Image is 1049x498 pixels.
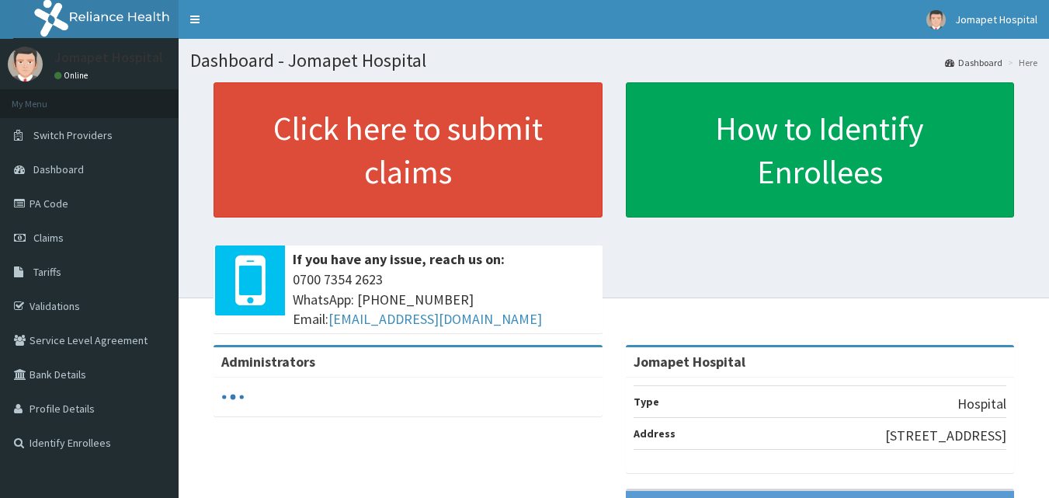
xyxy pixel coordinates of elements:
[957,394,1006,414] p: Hospital
[8,47,43,82] img: User Image
[54,50,163,64] p: Jomapet Hospital
[33,128,113,142] span: Switch Providers
[33,162,84,176] span: Dashboard
[221,385,245,409] svg: audio-loading
[293,250,505,268] b: If you have any issue, reach us on:
[328,310,542,328] a: [EMAIL_ADDRESS][DOMAIN_NAME]
[293,270,595,329] span: 0700 7354 2623 WhatsApp: [PHONE_NUMBER] Email:
[634,427,676,441] b: Address
[634,353,745,371] strong: Jomapet Hospital
[1004,56,1037,69] li: Here
[190,50,1037,71] h1: Dashboard - Jomapet Hospital
[221,353,315,371] b: Administrators
[33,231,64,245] span: Claims
[955,12,1037,26] span: Jomapet Hospital
[634,395,659,409] b: Type
[945,56,1002,69] a: Dashboard
[885,426,1006,446] p: [STREET_ADDRESS]
[33,265,61,279] span: Tariffs
[626,82,1015,218] a: How to Identify Enrollees
[214,82,603,218] a: Click here to submit claims
[926,10,946,30] img: User Image
[54,70,92,81] a: Online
